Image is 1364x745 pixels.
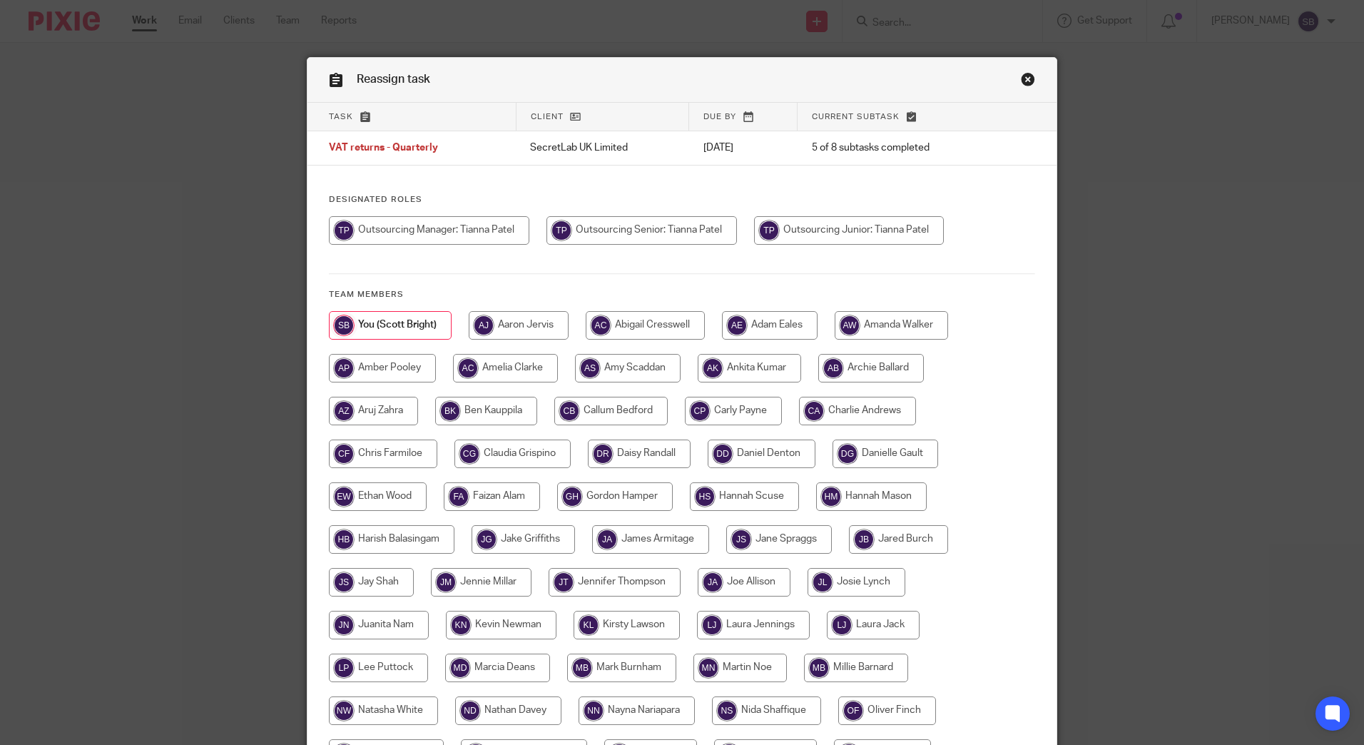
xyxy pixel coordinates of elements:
[329,289,1035,300] h4: Team members
[703,113,736,121] span: Due by
[798,131,998,166] td: 5 of 8 subtasks completed
[530,141,675,155] p: SecretLab UK Limited
[703,141,783,155] p: [DATE]
[329,113,353,121] span: Task
[357,74,430,85] span: Reassign task
[531,113,564,121] span: Client
[329,194,1035,206] h4: Designated Roles
[1021,72,1035,91] a: Close this dialog window
[812,113,900,121] span: Current subtask
[329,143,438,153] span: VAT returns - Quarterly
